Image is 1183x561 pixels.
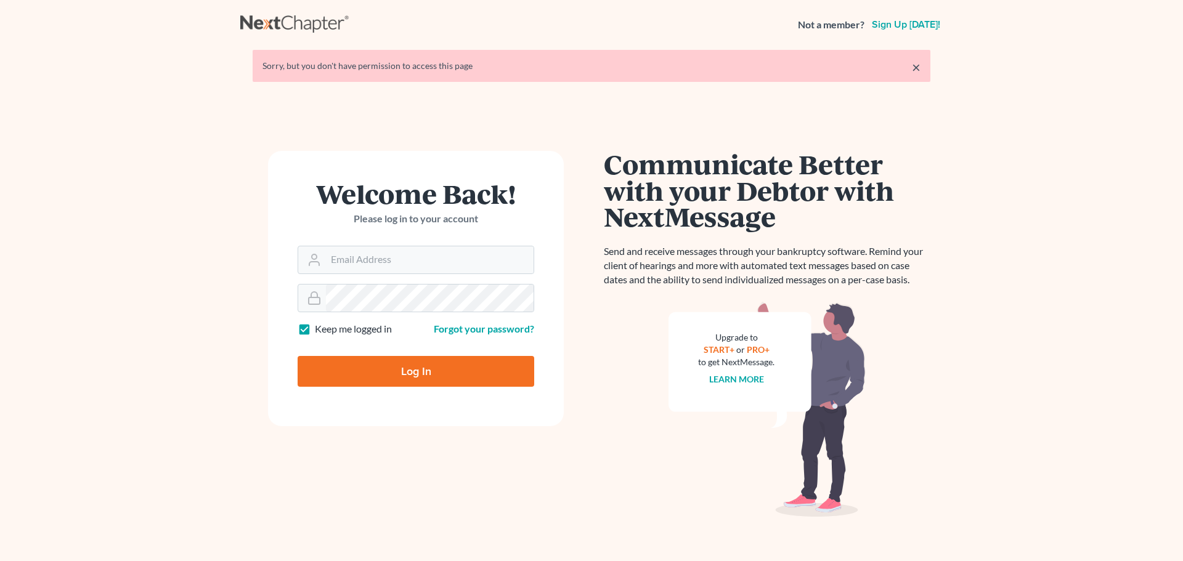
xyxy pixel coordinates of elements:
h1: Welcome Back! [298,180,534,207]
h1: Communicate Better with your Debtor with NextMessage [604,151,930,230]
input: Email Address [326,246,534,273]
label: Keep me logged in [315,322,392,336]
a: × [912,60,921,75]
input: Log In [298,356,534,387]
a: Learn more [709,374,764,384]
div: Sorry, but you don't have permission to access this page [262,60,921,72]
div: Upgrade to [698,331,774,344]
p: Send and receive messages through your bankruptcy software. Remind your client of hearings and mo... [604,244,930,287]
a: START+ [704,344,734,355]
p: Please log in to your account [298,212,534,226]
strong: Not a member? [798,18,864,32]
img: nextmessage_bg-59042aed3d76b12b5cd301f8e5b87938c9018125f34e5fa2b7a6b67550977c72.svg [669,302,866,517]
a: Sign up [DATE]! [869,20,943,30]
a: PRO+ [747,344,770,355]
a: Forgot your password? [434,323,534,334]
div: to get NextMessage. [698,356,774,368]
span: or [736,344,745,355]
